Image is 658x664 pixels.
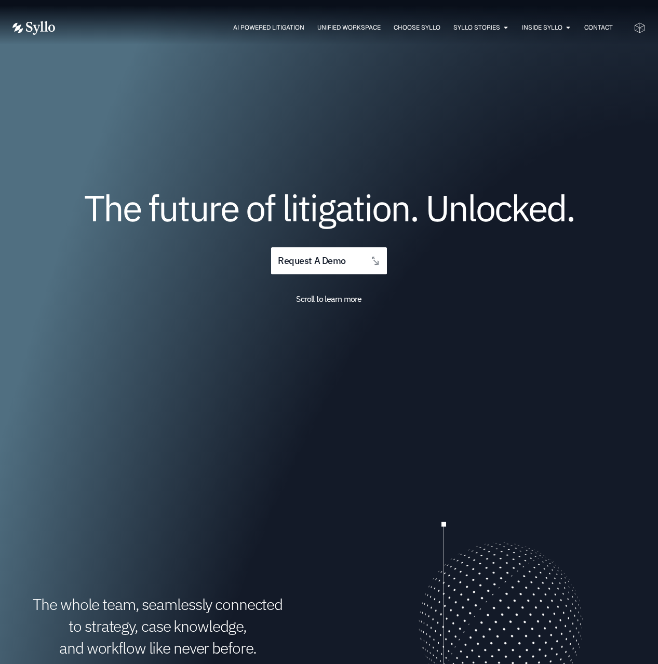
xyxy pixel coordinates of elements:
[317,23,381,32] a: Unified Workspace
[75,191,583,225] h1: The future of litigation. Unlocked.
[76,23,613,33] div: Menu Toggle
[453,23,500,32] a: Syllo Stories
[278,256,345,266] span: request a demo
[584,23,613,32] a: Contact
[296,294,361,304] span: Scroll to learn more
[522,23,562,32] a: Inside Syllo
[76,23,613,33] nav: Menu
[271,247,386,275] a: request a demo
[233,23,304,32] a: AI Powered Litigation
[12,593,303,659] h1: The whole team, seamlessly connected to strategy, case knowledge, and workflow like never before.
[394,23,440,32] a: Choose Syllo
[12,21,55,35] img: Vector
